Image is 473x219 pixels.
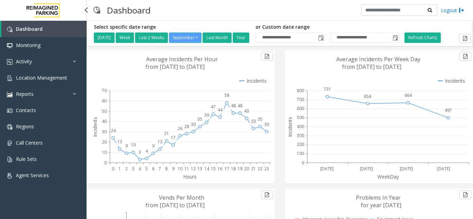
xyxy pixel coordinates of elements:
text: Incidents [287,117,293,137]
text: 700 [297,97,304,102]
a: Dashboard [1,21,87,37]
text: 9 [125,143,128,149]
text: 23 [264,166,269,172]
text: Problems In Year [356,194,401,201]
span: Contacts [16,107,36,113]
text: 33 [251,118,256,124]
text: Average Incidents Per Week Day [336,55,420,63]
text: Average Incidents Per Hour [146,55,218,63]
text: 39 [204,112,209,118]
img: pageIcon [93,2,100,19]
text: 800 [297,88,304,93]
text: 40 [102,118,107,124]
button: Export to pdf [459,190,471,199]
text: 60 [102,98,107,104]
text: 3 [132,166,134,172]
text: 600 [297,106,304,111]
text: 12 [191,166,196,172]
text: 48 [231,103,236,109]
button: Last 2 Weeks [135,33,168,43]
text: 4 [145,148,148,154]
img: 'icon' [7,124,12,130]
span: Dashboard [16,26,43,32]
text: 35 [197,116,202,122]
img: 'icon' [7,59,12,65]
img: 'icon' [7,92,12,97]
text: 15 [211,166,216,172]
text: 20 [102,139,107,145]
text: 16 [217,166,222,172]
button: [DATE] [94,33,115,43]
h5: or Custom date range [256,24,399,30]
img: logout [459,7,464,14]
text: 8 [165,166,168,172]
text: Vends Per Month [159,194,204,201]
text: WeekDay [377,173,399,180]
img: 'icon' [7,140,12,146]
span: Location Management [16,74,67,81]
text: 48 [238,103,242,109]
text: 22 [258,166,262,172]
text: 10 [178,166,182,172]
text: 500 [297,115,304,120]
text: 47 [211,104,216,110]
a: Logout [441,7,464,14]
span: Toggle popup [391,33,399,43]
span: Regions [16,123,34,130]
text: 35 [258,116,262,122]
button: September [169,33,202,43]
button: Export to pdf [459,34,471,43]
text: 0 [302,160,304,166]
text: 0 [104,160,107,166]
text: 50 [102,108,107,114]
text: 200 [297,142,304,147]
text: 14 [204,166,209,172]
text: Hours [183,173,197,180]
text: [DATE] [320,166,333,172]
h5: Select specific date range [94,24,250,30]
span: Activity [16,58,32,65]
text: [DATE] [400,166,413,172]
text: 18 [231,166,236,172]
text: 0 [112,166,114,172]
text: 58 [224,92,229,98]
text: 13 [197,166,202,172]
text: Incidents [92,117,98,137]
text: 11 [184,166,189,172]
span: Call Centers [16,139,43,146]
text: 6 [152,166,154,172]
text: [DATE] [437,166,450,172]
text: 17 [171,135,176,140]
button: Export to pdf [459,52,471,61]
text: from [DATE] to [DATE] [145,201,205,209]
text: 5 [145,166,148,172]
text: 10 [102,149,107,155]
text: 30 [102,129,107,135]
text: 654 [364,93,372,99]
text: 13 [117,139,122,145]
text: 10 [131,142,136,148]
text: 4 [139,166,141,172]
text: 9 [172,166,175,172]
button: Year [233,33,249,43]
img: 'icon' [7,108,12,113]
span: Rule Sets [16,156,37,162]
button: Export to pdf [261,190,273,199]
text: 13 [158,139,162,145]
text: 19 [238,166,242,172]
text: 497 [445,107,452,113]
text: for year [DATE] [361,201,401,209]
text: 7 [159,166,161,172]
text: 21 [251,166,256,172]
button: Last Month [203,33,232,43]
h3: Dashboard [104,2,154,19]
text: 17 [224,166,229,172]
text: 30 [264,121,269,127]
text: 300 [297,133,304,138]
button: Export to pdf [261,52,273,61]
text: 3 [139,149,141,155]
text: 2 [125,166,128,172]
text: 731 [324,86,331,92]
text: 28 [184,124,189,129]
text: 26 [178,126,182,131]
